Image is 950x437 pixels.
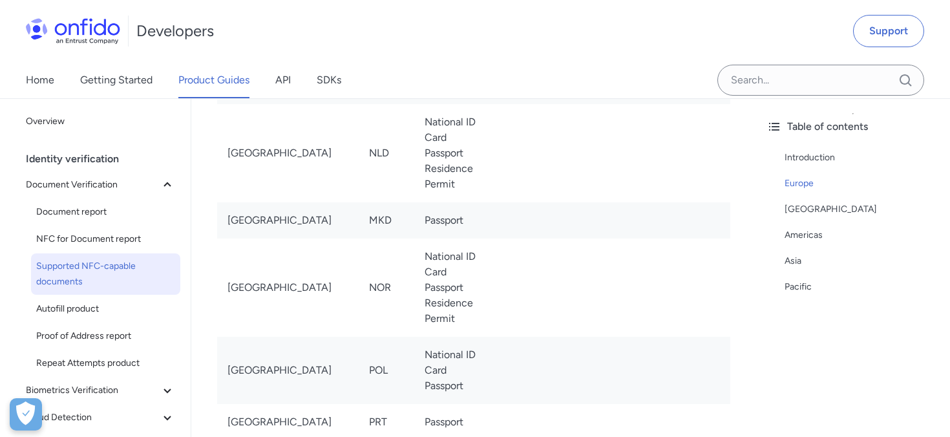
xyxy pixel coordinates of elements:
a: Repeat Attempts product [31,350,180,376]
a: API [275,62,291,98]
a: Getting Started [80,62,153,98]
td: NOR [359,239,414,337]
a: Pacific [785,279,940,295]
a: Asia [785,253,940,269]
td: [GEOGRAPHIC_DATA] [217,202,359,239]
span: Biometrics Verification [26,383,160,398]
button: Open Preferences [10,398,42,431]
a: SDKs [317,62,341,98]
button: Document Verification [21,172,180,198]
span: Document Verification [26,177,160,193]
span: Overview [26,114,175,129]
button: Fraud Detection [21,405,180,431]
span: Fraud Detection [26,410,160,425]
a: Introduction [785,150,940,165]
td: [GEOGRAPHIC_DATA] [217,337,359,404]
a: Autofill product [31,296,180,322]
td: [GEOGRAPHIC_DATA] [217,239,359,337]
a: Home [26,62,54,98]
a: Proof of Address report [31,323,180,349]
a: Product Guides [178,62,249,98]
div: Identity verification [26,146,185,172]
span: Document report [36,204,175,220]
a: [GEOGRAPHIC_DATA] [785,202,940,217]
input: Onfido search input field [717,65,924,96]
div: Table of contents [766,119,940,134]
img: Onfido Logo [26,18,120,44]
a: Supported NFC-capable documents [31,253,180,295]
td: National ID Card Passport Residence Permit [414,239,489,337]
a: NFC for Document report [31,226,180,252]
span: Repeat Attempts product [36,356,175,371]
td: [GEOGRAPHIC_DATA] [217,104,359,202]
span: NFC for Document report [36,231,175,247]
span: Supported NFC-capable documents [36,259,175,290]
td: POL [359,337,414,404]
td: National ID Card Passport [414,337,489,404]
div: Cookie Preferences [10,398,42,431]
td: National ID Card Passport Residence Permit [414,104,489,202]
a: Document report [31,199,180,225]
a: Europe [785,176,940,191]
span: Autofill product [36,301,175,317]
span: Proof of Address report [36,328,175,344]
button: Biometrics Verification [21,378,180,403]
td: NLD [359,104,414,202]
a: Americas [785,228,940,243]
h1: Developers [136,21,214,41]
td: MKD [359,202,414,239]
a: Support [853,15,924,47]
td: Passport [414,202,489,239]
a: Overview [21,109,180,134]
